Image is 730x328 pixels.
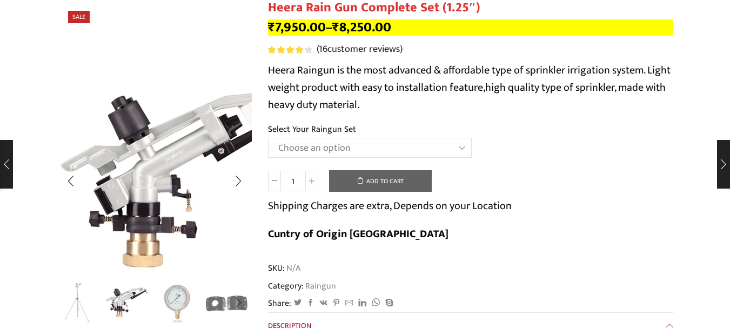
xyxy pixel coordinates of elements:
p: Heera Raingun is the most advanced & affordable type of sprinkler irrigation system. Light weight... [268,62,673,113]
div: Next slide [225,168,252,195]
span: Sale [68,11,90,23]
div: Next slide [225,290,252,317]
p: – [268,19,673,36]
bdi: 7,950.00 [268,16,326,38]
span: Rated out of 5 based on customer ratings [268,46,306,53]
span: 16 [319,41,327,57]
span: Category: [268,280,336,292]
span: 16 [268,46,314,53]
li: 3 / 5 [155,281,199,324]
img: Raingun Service Saddle [204,281,249,326]
div: Rated 4.38 out of 5 [268,46,312,53]
img: Raingun Pressure Meter [155,281,199,326]
button: Add to cart [329,170,432,192]
bdi: 8,250.00 [332,16,391,38]
li: 4 / 5 [204,281,249,324]
b: Cuntry of Origin [GEOGRAPHIC_DATA] [268,225,448,243]
a: (16customer reviews) [317,43,403,57]
label: Select Your Raingun Set [268,123,356,136]
img: Heera Rain Gun Complete Set [55,281,99,326]
input: Product quantity [281,171,305,191]
span: Share: [268,297,291,310]
span: ₹ [268,16,275,38]
p: Shipping Charges are extra, Depends on your Location [268,197,512,215]
img: Heera Rain Gun 1.25" [104,279,149,324]
div: 2 / 5 [57,81,252,276]
a: Heera Rain Gun 1.25″ [104,279,149,324]
div: Previous slide [57,168,84,195]
li: 1 / 5 [55,281,99,324]
span: SKU: [268,262,673,275]
span: ₹ [332,16,339,38]
a: Raingun [304,279,336,293]
span: N/A [285,262,300,275]
li: 2 / 5 [104,281,149,324]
